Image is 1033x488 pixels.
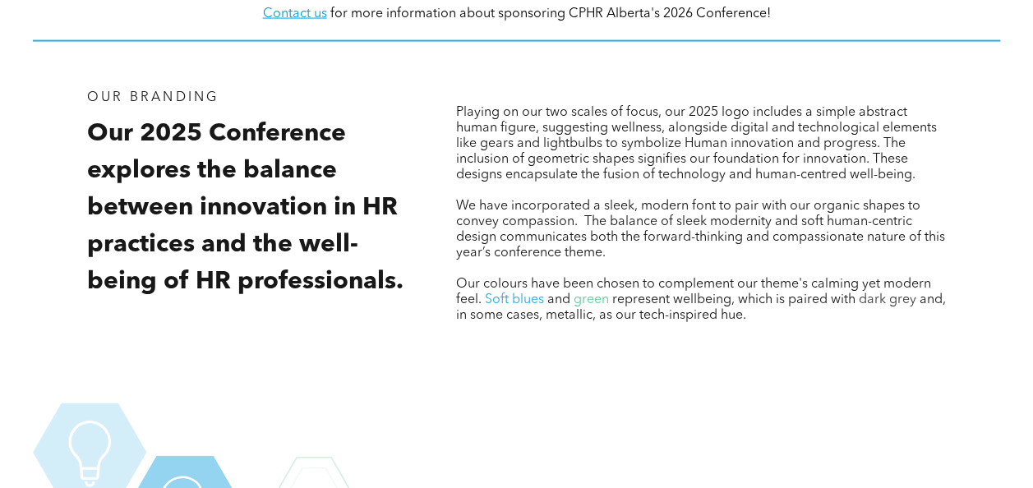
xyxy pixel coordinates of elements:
[87,91,219,104] span: Our Branding
[87,122,404,294] span: Our 2025 Conference explores the balance between innovation in HR practices and the well-being of...
[456,106,937,182] span: Playing on our two scales of focus, our 2025 logo includes a simple abstract human figure, sugges...
[263,7,327,21] a: Contact us
[547,293,570,306] span: and
[456,200,945,260] span: We have incorporated a sleek, modern font to pair with our organic shapes to convey compassion. T...
[330,7,771,21] span: for more information about sponsoring CPHR Alberta's 2026 Conference!
[574,293,609,306] span: green
[859,293,916,306] span: dark grey
[456,278,931,306] span: Our colours have been chosen to complement our theme's calming yet modern feel.
[612,293,855,306] span: represent wellbeing, which is paired with
[485,293,544,306] span: Soft blues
